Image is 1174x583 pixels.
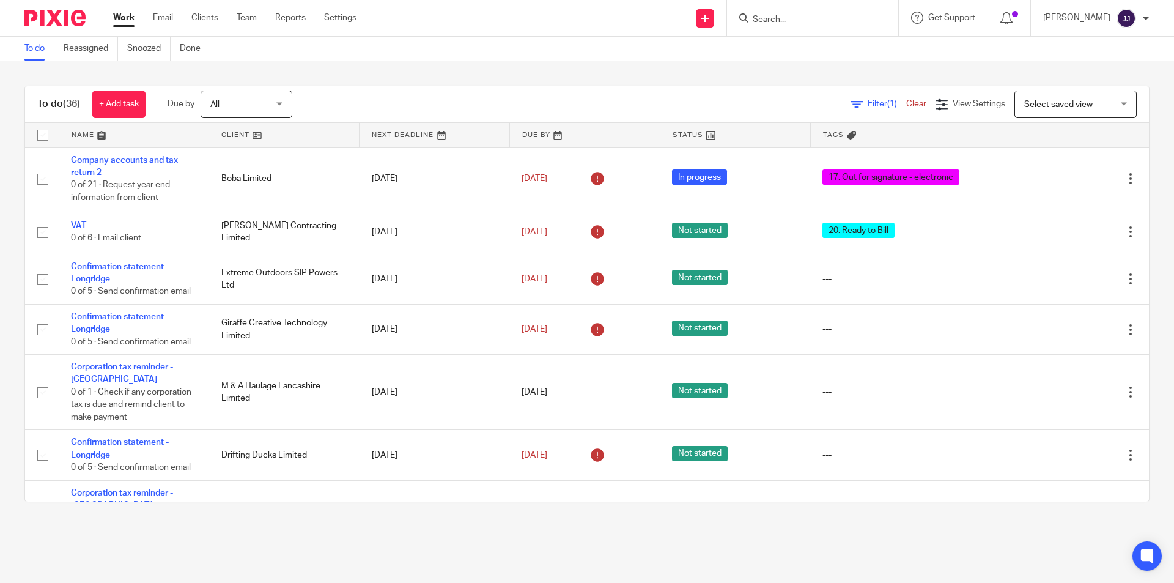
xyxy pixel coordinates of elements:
span: Not started [672,321,728,336]
a: Clear [906,100,926,108]
a: Confirmation statement - Longridge [71,262,169,283]
span: Not started [672,383,728,398]
span: 0 of 21 · Request year end information from client [71,180,170,202]
span: Get Support [928,13,975,22]
a: + Add task [92,91,146,118]
span: (36) [63,99,80,109]
span: 0 of 5 · Send confirmation email [71,463,191,472]
div: --- [822,323,986,335]
span: [DATE] [522,174,547,183]
span: [DATE] [522,325,547,333]
div: --- [822,449,986,461]
td: [DATE] [360,480,510,555]
a: To do [24,37,54,61]
a: Reports [275,12,306,24]
img: Pixie [24,10,86,26]
a: Confirmation statement - Longridge [71,313,169,333]
img: svg%3E [1117,9,1136,28]
span: 20. Ready to Bill [822,223,895,238]
td: M & A Haulage Lancashire Limited [209,355,360,430]
span: Select saved view [1024,100,1093,109]
a: Snoozed [127,37,171,61]
span: 0 of 1 · Check if any corporation tax is due and remind client to make payment [71,388,191,421]
span: [DATE] [522,228,547,236]
span: Not started [672,446,728,461]
span: 0 of 5 · Send confirmation email [71,288,191,296]
p: Due by [168,98,194,110]
td: [DATE] [360,210,510,254]
td: Drifting Ducks Limited [209,430,360,480]
td: [DATE] [360,304,510,354]
span: Not started [672,270,728,285]
td: [DATE] [360,254,510,304]
td: [DATE] [360,430,510,480]
a: Corporation tax reminder - [GEOGRAPHIC_DATA] [71,363,173,384]
a: Work [113,12,135,24]
a: Confirmation statement - Longridge [71,438,169,459]
span: (1) [887,100,897,108]
span: 0 of 6 · Email client [71,234,141,243]
span: 17. Out for signature - electronic [822,169,959,185]
a: Company accounts and tax return 2 [71,156,178,177]
span: [DATE] [522,275,547,283]
p: [PERSON_NAME] [1043,12,1110,24]
span: All [210,100,220,109]
td: [DATE] [360,147,510,210]
a: Clients [191,12,218,24]
span: 0 of 5 · Send confirmation email [71,338,191,346]
a: Team [237,12,257,24]
a: Email [153,12,173,24]
td: Boba Limited [209,147,360,210]
span: Tags [823,132,844,138]
h1: To do [37,98,80,111]
a: Corporation tax reminder - [GEOGRAPHIC_DATA] [71,489,173,510]
td: Extreme Outdoors SIP Powers Ltd [209,254,360,304]
span: [DATE] [522,388,547,396]
td: Giraffe Creative Technology Limited [209,304,360,354]
span: In progress [672,169,727,185]
div: --- [822,386,986,398]
td: [PERSON_NAME] Contracting Limited [209,210,360,254]
span: [DATE] [522,451,547,459]
input: Search [751,15,862,26]
td: Comspal Limited [209,480,360,555]
span: Not started [672,223,728,238]
a: VAT [71,221,86,230]
a: Done [180,37,210,61]
span: Filter [868,100,906,108]
td: [DATE] [360,355,510,430]
a: Settings [324,12,356,24]
a: Reassigned [64,37,118,61]
div: --- [822,273,986,285]
span: View Settings [953,100,1005,108]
